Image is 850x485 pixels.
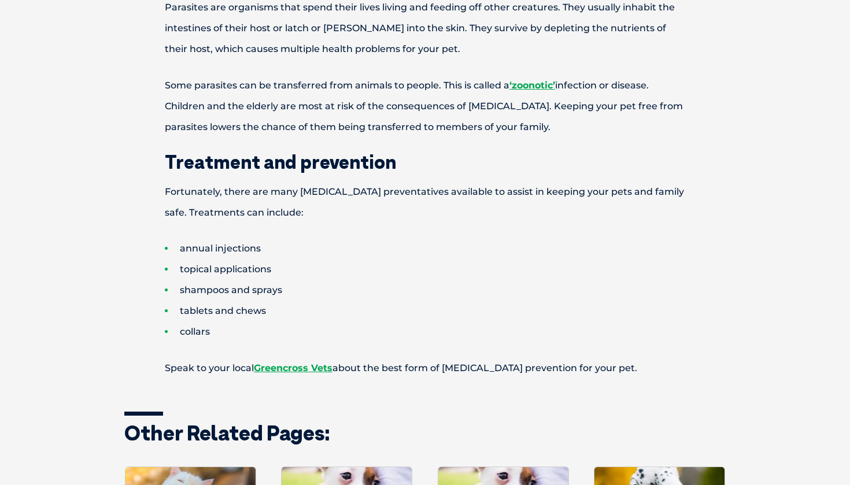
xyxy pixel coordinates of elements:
li: tablets and chews [165,301,726,321]
a: ‘zoonotic’ [509,80,555,91]
p: Some parasites can be transferred from animals to people. This is called a infection or disease. ... [124,75,726,138]
li: shampoos and sprays [165,280,726,301]
h2: Treatment and prevention [124,153,726,171]
a: Greencross Vets [254,362,332,373]
li: collars [165,321,726,342]
h3: Other related pages: [124,423,726,443]
p: Fortunately, there are many [MEDICAL_DATA] preventatives available to assist in keeping your pets... [124,182,726,223]
li: annual injections [165,238,726,259]
p: Speak to your local about the best form of [MEDICAL_DATA] prevention for your pet. [124,358,726,379]
li: topical applications [165,259,726,280]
